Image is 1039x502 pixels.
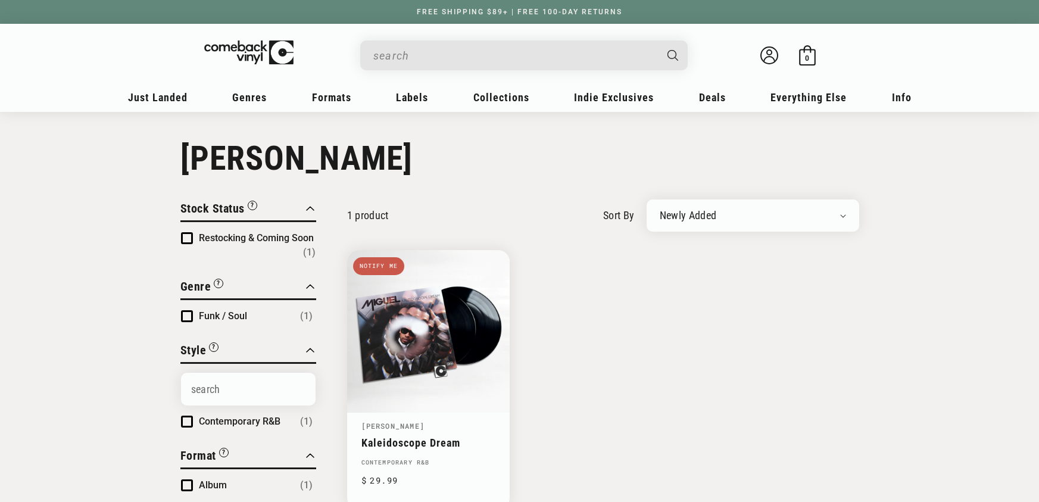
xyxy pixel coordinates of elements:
[180,448,216,463] span: Format
[574,91,654,104] span: Indie Exclusives
[199,416,280,427] span: Contemporary R&B
[699,91,726,104] span: Deals
[805,54,809,63] span: 0
[180,277,224,298] button: Filter by Genre
[405,8,634,16] a: FREE SHIPPING $89+ | FREE 100-DAY RETURNS
[312,91,351,104] span: Formats
[199,232,314,244] span: Restocking & Coming Soon
[361,436,495,449] a: Kaleidoscope Dream
[603,207,635,223] label: sort by
[396,91,428,104] span: Labels
[180,199,257,220] button: Filter by Stock Status
[300,414,313,429] span: Number of products: (1)
[300,309,313,323] span: Number of products: (1)
[892,91,912,104] span: Info
[360,40,688,70] div: Search
[303,245,316,260] span: Number of products: (1)
[473,91,529,104] span: Collections
[199,479,227,491] span: Album
[232,91,267,104] span: Genres
[657,40,689,70] button: Search
[181,373,316,406] input: Search Options
[180,343,207,357] span: Style
[180,279,211,294] span: Genre
[300,478,313,492] span: Number of products: (1)
[347,209,389,222] p: 1 product
[180,139,859,178] h1: [PERSON_NAME]
[180,341,219,362] button: Filter by Style
[361,421,425,431] a: [PERSON_NAME]
[373,43,656,68] input: search
[770,91,847,104] span: Everything Else
[180,201,245,216] span: Stock Status
[180,447,229,467] button: Filter by Format
[199,310,247,322] span: Funk / Soul
[128,91,188,104] span: Just Landed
